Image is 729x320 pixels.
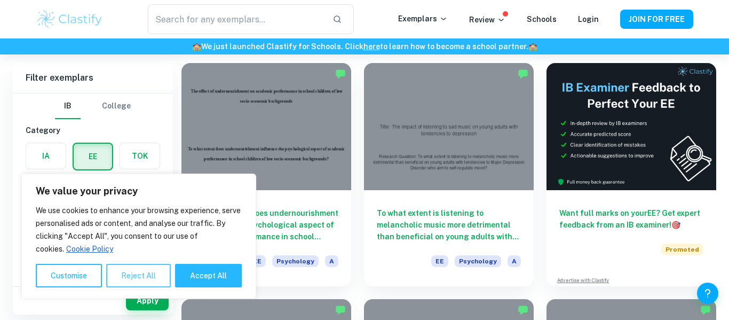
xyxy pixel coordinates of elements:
[272,255,319,267] span: Psychology
[697,283,718,304] button: Help and Feedback
[528,42,537,51] span: 🏫
[364,63,534,286] a: To what extent is listening to melancholic music more detrimental than beneficial on young adults...
[181,63,351,286] a: To what extent does undernourishment influence the psychological aspect of academic performance i...
[36,9,104,30] img: Clastify logo
[335,305,346,315] img: Marked
[13,63,173,93] h6: Filter exemplars
[546,63,716,286] a: Want full marks on yourEE? Get expert feedback from an IB examiner!PromotedAdvertise with Clastify
[102,93,131,119] button: College
[661,244,703,255] span: Promoted
[431,255,448,267] span: EE
[455,255,501,267] span: Psychology
[469,14,505,26] p: Review
[194,207,338,243] h6: To what extent does undernourishment influence the psychological aspect of academic performance i...
[175,264,242,287] button: Accept All
[36,185,242,198] p: We value your privacy
[2,41,727,52] h6: We just launched Clastify for Schools. Click to learn how to become a school partner.
[192,42,201,51] span: 🏫
[26,143,66,169] button: IA
[148,4,324,34] input: Search for any exemplars...
[578,15,599,24] a: Login
[21,174,256,299] div: We value your privacy
[518,305,528,315] img: Marked
[55,93,131,119] div: Filter type choice
[546,63,716,190] img: Thumbnail
[508,255,521,267] span: A
[249,255,266,267] span: EE
[36,204,242,255] p: We use cookies to enhance your browsing experience, serve personalised ads or content, and analys...
[398,13,448,25] p: Exemplars
[26,124,160,136] h6: Category
[363,42,380,51] a: here
[518,68,528,79] img: Marked
[325,255,338,267] span: A
[120,143,160,169] button: TOK
[671,221,680,229] span: 🎯
[66,244,114,254] a: Cookie Policy
[620,10,693,29] button: JOIN FOR FREE
[700,305,711,315] img: Marked
[106,264,171,287] button: Reject All
[36,264,102,287] button: Customise
[527,15,557,24] a: Schools
[74,144,112,169] button: EE
[557,277,609,284] a: Advertise with Clastify
[559,207,703,231] h6: Want full marks on your EE ? Get expert feedback from an IB examiner!
[55,93,81,119] button: IB
[377,207,521,243] h6: To what extent is listening to melancholic music more detrimental than beneficial on young adults...
[335,68,346,79] img: Marked
[126,291,169,310] button: Apply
